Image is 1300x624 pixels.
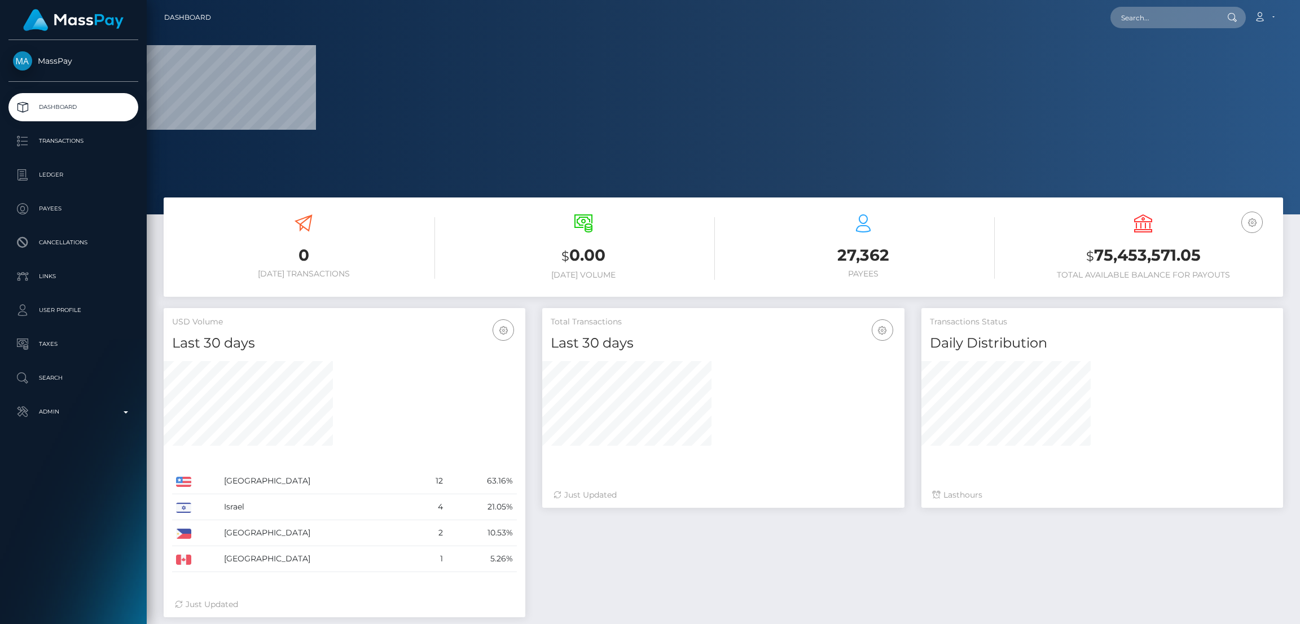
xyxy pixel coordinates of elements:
img: PH.png [176,529,191,539]
p: Payees [13,200,134,217]
p: Search [13,370,134,386]
h6: [DATE] Transactions [172,269,435,279]
td: 5.26% [447,546,517,572]
p: Admin [13,403,134,420]
td: 4 [415,494,447,520]
p: User Profile [13,302,134,319]
a: Admin [8,398,138,426]
a: Ledger [8,161,138,189]
h4: Last 30 days [172,333,517,353]
h3: 75,453,571.05 [1012,244,1275,267]
td: 12 [415,468,447,494]
img: CA.png [176,555,191,565]
a: Links [8,262,138,291]
img: MassPay Logo [23,9,124,31]
a: Dashboard [8,93,138,121]
div: Just Updated [554,489,893,501]
td: [GEOGRAPHIC_DATA] [220,546,415,572]
td: Israel [220,494,415,520]
td: [GEOGRAPHIC_DATA] [220,468,415,494]
td: 1 [415,546,447,572]
p: Dashboard [13,99,134,116]
a: Cancellations [8,228,138,257]
img: MassPay [13,51,32,71]
a: Search [8,364,138,392]
h6: [DATE] Volume [452,270,715,280]
a: Taxes [8,330,138,358]
a: Transactions [8,127,138,155]
td: 21.05% [447,494,517,520]
h5: Total Transactions [551,317,895,328]
h5: Transactions Status [930,317,1275,328]
a: Payees [8,195,138,223]
small: $ [1086,248,1094,264]
img: IL.png [176,503,191,513]
h3: 0 [172,244,435,266]
td: 2 [415,520,447,546]
h3: 0.00 [452,244,715,267]
p: Links [13,268,134,285]
img: US.png [176,477,191,487]
td: [GEOGRAPHIC_DATA] [220,520,415,546]
h4: Daily Distribution [930,333,1275,353]
p: Taxes [13,336,134,353]
td: 10.53% [447,520,517,546]
h3: 27,362 [732,244,995,266]
a: User Profile [8,296,138,324]
h4: Last 30 days [551,333,895,353]
h6: Payees [732,269,995,279]
td: 63.16% [447,468,517,494]
div: Last hours [933,489,1272,501]
small: $ [561,248,569,264]
p: Transactions [13,133,134,150]
span: MassPay [8,56,138,66]
p: Cancellations [13,234,134,251]
input: Search... [1110,7,1216,28]
a: Dashboard [164,6,211,29]
p: Ledger [13,166,134,183]
h5: USD Volume [172,317,517,328]
div: Just Updated [175,599,514,610]
h6: Total Available Balance for Payouts [1012,270,1275,280]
